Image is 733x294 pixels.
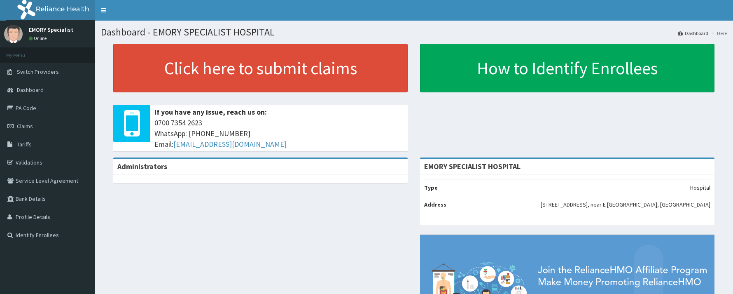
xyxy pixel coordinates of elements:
span: Switch Providers [17,68,59,75]
span: Dashboard [17,86,44,94]
a: Dashboard [678,30,708,37]
span: 0700 7354 2623 WhatsApp: [PHONE_NUMBER] Email: [154,118,404,149]
p: EMORY Specialist [29,27,73,33]
b: Type [424,184,438,191]
span: Claims [17,122,33,130]
b: Administrators [117,162,167,171]
p: [STREET_ADDRESS], near E [GEOGRAPHIC_DATA], [GEOGRAPHIC_DATA] [541,200,710,209]
a: How to Identify Enrollees [420,44,714,92]
a: Click here to submit claims [113,44,408,92]
b: If you have any issue, reach us on: [154,107,267,117]
a: [EMAIL_ADDRESS][DOMAIN_NAME] [173,139,287,149]
a: Online [29,35,49,41]
p: Hospital [690,183,710,192]
b: Address [424,201,446,208]
span: Tariffs [17,141,32,148]
h1: Dashboard - EMORY SPECIALIST HOSPITAL [101,27,727,38]
li: Here [709,30,727,37]
img: User Image [4,25,23,43]
strong: EMORY SPECIALIST HOSPITAL [424,162,521,171]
